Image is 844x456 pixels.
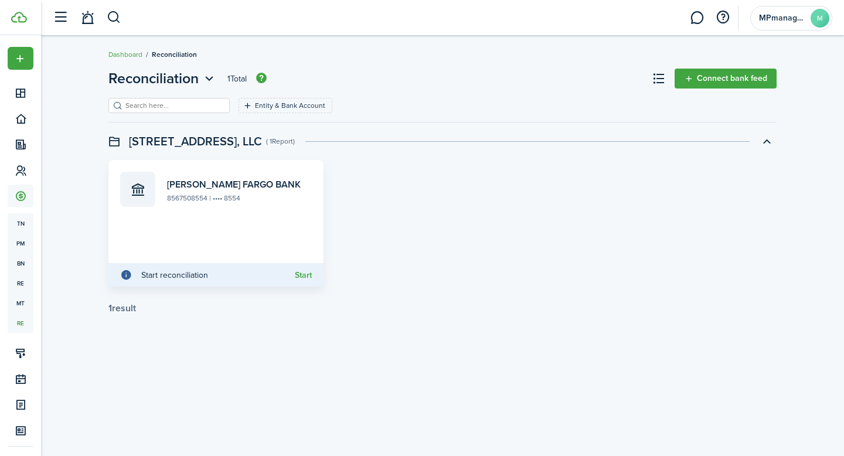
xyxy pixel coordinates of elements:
avatar-text: M [811,9,829,28]
img: TenantCloud [11,12,27,23]
span: Start reconciliation [141,269,208,281]
filter-tag-label: Entity & Bank Account [255,100,325,111]
a: pm [8,233,33,253]
button: Open menu [8,47,33,70]
filter-tag: Open filter [239,98,332,113]
a: bn [8,253,33,273]
button: Search [107,8,121,28]
swimlane-subtitle: ( 1 Report ) [266,136,295,147]
button: Reconciliation [108,68,217,89]
input: Search here... [122,100,226,111]
a: Start [295,271,312,280]
button: Toggle accordion [757,131,777,151]
button: Open sidebar [49,6,72,29]
header-page-total: 1 Total [227,73,247,85]
a: Connect bank feed [675,69,777,89]
a: Notifications [76,3,98,33]
a: re [8,313,33,333]
card-description: 8567508554 | •••• 8554 [167,193,240,203]
a: Messaging [686,3,708,33]
reconciliation-list-swimlane-item: Toggle accordion [108,160,777,315]
span: MPmanagementpartners [759,14,806,22]
card-title: [PERSON_NAME] FARGO BANK [167,179,301,190]
span: Reconciliation [108,68,199,89]
a: re [8,273,33,293]
a: tn [8,213,33,233]
a: mt [8,293,33,313]
div: 1 result [108,301,777,315]
swimlane-title: [STREET_ADDRESS], LLC [129,132,262,150]
span: Reconciliation [152,49,197,60]
button: Open menu [108,68,217,89]
a: Dashboard [108,49,142,60]
button: Open resource center [713,8,733,28]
